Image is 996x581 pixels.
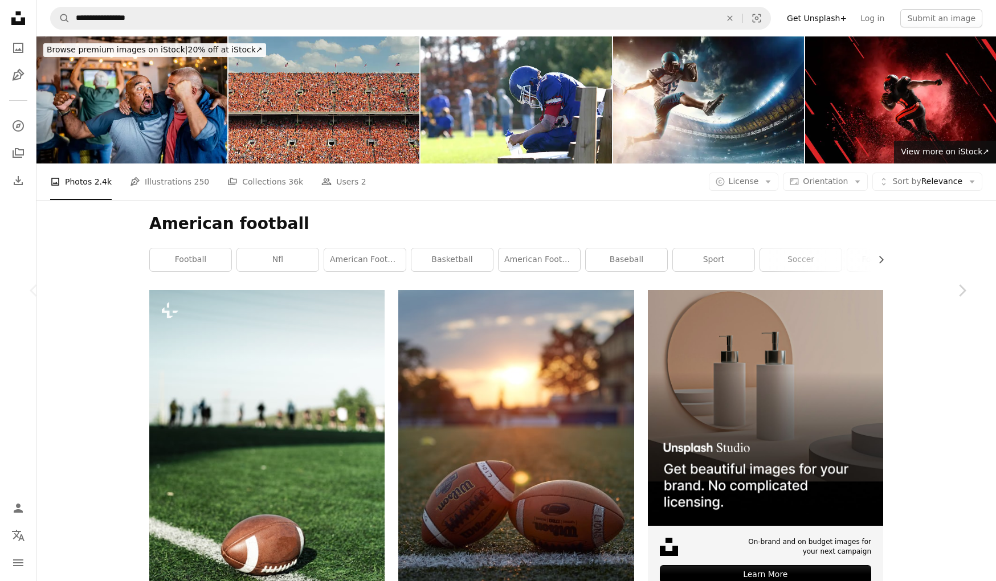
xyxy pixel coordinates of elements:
[709,173,779,191] button: License
[130,163,209,200] a: Illustrations 250
[228,36,419,163] img: Crowd of thousands
[421,36,611,163] img: Exhausted
[660,538,678,556] img: file-1631678316303-ed18b8b5cb9cimage
[7,524,30,547] button: Language
[7,36,30,59] a: Photos
[892,176,962,187] span: Relevance
[36,36,227,163] img: Senior fans men celebrating a goal on sports match on the bar
[805,36,996,163] img: American football
[742,537,871,557] span: On-brand and on budget images for your next campaign
[743,7,770,29] button: Visual search
[194,175,210,188] span: 250
[783,173,868,191] button: Orientation
[324,248,406,271] a: american football field
[499,248,580,271] a: american football stadium
[150,248,231,271] a: football
[928,236,996,345] a: Next
[288,175,303,188] span: 36k
[613,36,804,163] img: Football player runs with the ball
[901,147,989,156] span: View more on iStock ↗
[7,497,30,519] a: Log in / Sign up
[900,9,982,27] button: Submit an image
[717,7,742,29] button: Clear
[892,177,921,186] span: Sort by
[760,248,842,271] a: soccer
[398,442,634,452] a: Two footballs sitting on a football field at sunset
[7,114,30,137] a: Explore
[47,45,187,54] span: Browse premium images on iStock |
[586,248,667,271] a: baseball
[872,173,982,191] button: Sort byRelevance
[51,7,70,29] button: Search Unsplash
[854,9,891,27] a: Log in
[894,141,996,163] a: View more on iStock↗
[847,248,929,271] a: football field
[237,248,319,271] a: nfl
[780,9,854,27] a: Get Unsplash+
[729,177,759,186] span: License
[149,461,385,472] a: a football sitting on top of a lush green field
[361,175,366,188] span: 2
[7,551,30,574] button: Menu
[47,45,263,54] span: 20% off at iStock ↗
[871,248,883,271] button: scroll list to the right
[50,7,771,30] form: Find visuals sitewide
[411,248,493,271] a: basketball
[7,64,30,87] a: Illustrations
[648,290,883,525] img: file-1715714113747-b8b0561c490eimage
[673,248,754,271] a: sport
[7,169,30,192] a: Download History
[321,163,366,200] a: Users 2
[149,214,883,234] h1: American football
[7,142,30,165] a: Collections
[803,177,848,186] span: Orientation
[227,163,303,200] a: Collections 36k
[36,36,273,64] a: Browse premium images on iStock|20% off at iStock↗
